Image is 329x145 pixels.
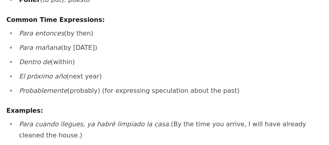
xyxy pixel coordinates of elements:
em: Para mañana [19,44,61,51]
em: El próximo año [19,72,66,80]
li: (by [DATE]) [17,42,323,53]
li: (next year) [17,71,323,82]
em: Para entonces [19,29,64,37]
h4: Common Time Expressions: [6,15,323,25]
em: Probablemente [19,87,67,94]
em: Para cuando llegues, ya habré limpiado la casa. [19,120,171,128]
li: (within) [17,57,323,68]
li: (by then) [17,28,323,39]
li: (probably) (for expressing speculation about the past) [17,85,323,96]
li: (By the time you arrive, I will have already cleaned the house.) [17,119,323,141]
em: Dentro de [19,58,51,66]
h4: Examples: [6,106,323,116]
